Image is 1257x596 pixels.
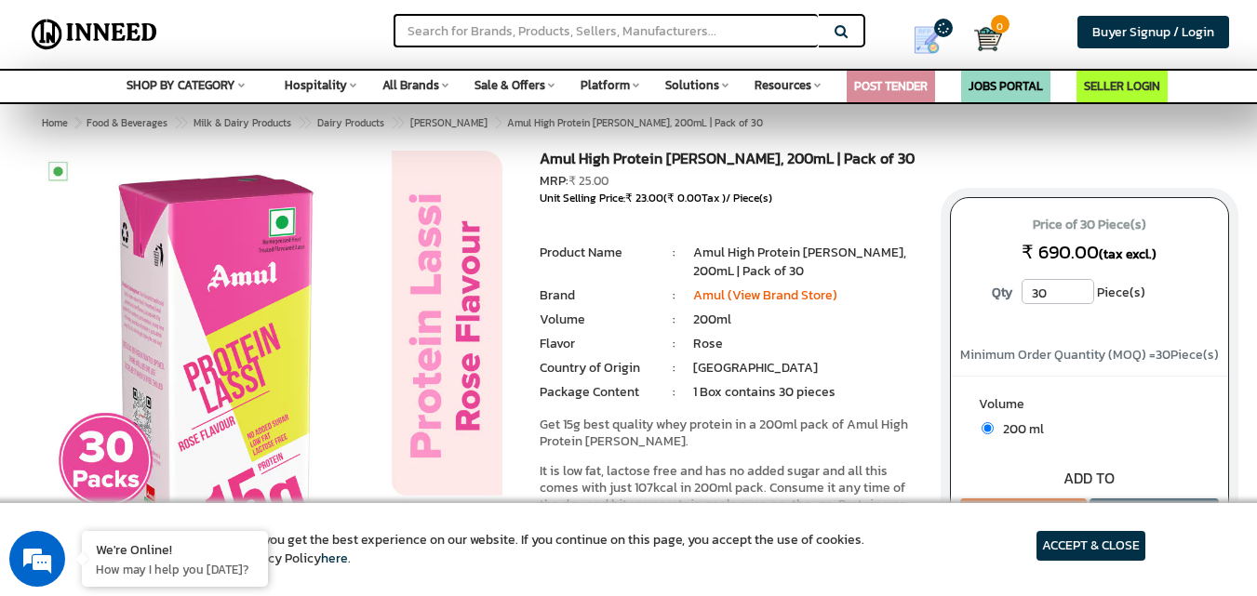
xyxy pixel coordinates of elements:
button: ASK PRICE & CATALOG [1090,498,1219,563]
a: [PERSON_NAME] [407,112,491,134]
span: > [494,112,503,134]
span: Piece(s) [1097,279,1145,307]
a: JOBS PORTAL [969,77,1043,95]
label: Qty [983,279,1022,307]
li: Product Name [540,244,654,262]
span: (tax excl.) [1099,245,1157,264]
li: Package Content [540,383,654,402]
li: Brand [540,286,654,305]
span: ₹ 0.00 [667,190,702,206]
a: Buyer Signup / Login [1077,16,1229,48]
a: my Quotes [892,19,974,61]
li: Amul High Protein [PERSON_NAME], 200mL | Pack of 30 [693,244,922,281]
li: : [655,335,693,353]
span: SHOP BY CATEGORY [127,76,235,94]
span: 0 [991,15,1010,33]
span: [PERSON_NAME] [410,115,488,130]
li: : [655,244,693,262]
li: Flavor [540,335,654,353]
span: > [174,112,183,134]
h1: Amul High Protein [PERSON_NAME], 200mL | Pack of 30 [540,151,921,172]
a: Cart 0 [974,19,986,60]
a: Food & Beverages [83,112,171,134]
label: Volume [979,395,1201,418]
span: Amul High Protein [PERSON_NAME], 200mL | Pack of 30 [83,115,763,130]
div: MRP: [540,172,921,191]
span: ₹ 690.00 [1022,238,1099,266]
div: Unit Selling Price: ( Tax ) [540,191,921,206]
div: ADD TO [951,468,1228,489]
span: Milk & Dairy Products [194,115,291,130]
p: How may I help you today? [96,561,254,577]
img: Inneed.Market [25,11,164,58]
p: It is low fat, lactose free and has no added sugar and all this comes with just 107kcal in 200ml ... [540,463,921,530]
li: Rose [693,335,922,353]
span: > [74,115,80,130]
article: ACCEPT & CLOSE [1036,531,1145,561]
a: Home [38,112,72,134]
img: Cart [974,25,1002,53]
a: here [321,549,348,568]
span: / Piece(s) [726,190,772,206]
span: > [391,112,400,134]
span: All Brands [382,76,439,94]
a: Amul (View Brand Store) [693,285,837,305]
a: Milk & Dairy Products [190,112,295,134]
span: Dairy Products [317,115,384,130]
input: Search for Brands, Products, Sellers, Manufacturers... [394,14,818,47]
li: 200ml [693,311,922,329]
li: : [655,311,693,329]
li: : [655,383,693,402]
li: : [655,359,693,377]
img: Show My Quotes [913,26,941,54]
span: Buyer Signup / Login [1092,22,1214,42]
span: Price of 30 Piece(s) [969,210,1210,240]
span: 200 ml [994,419,1044,439]
span: ₹ 23.00 [625,190,663,206]
li: : [655,286,693,305]
li: [GEOGRAPHIC_DATA] [693,359,922,377]
span: Solutions [665,76,719,94]
span: Sale & Offers [475,76,545,94]
li: Volume [540,311,654,329]
a: Dairy Products [314,112,388,134]
p: Get 15g best quality whey protein in a 200ml pack of Amul High Protein [PERSON_NAME]. [540,417,921,450]
span: Platform [581,76,630,94]
span: Food & Beverages [87,115,167,130]
button: ORDER NOW [960,498,1087,563]
span: ₹ 25.00 [568,172,608,190]
a: POST TENDER [854,77,928,95]
span: Resources [755,76,811,94]
span: 30 [1156,345,1170,364]
a: SELLER LOGIN [1084,77,1160,95]
span: Hospitality [285,76,347,94]
li: 1 Box contains 30 pieces [693,383,922,402]
span: > [298,112,307,134]
li: Country of Origin [540,359,654,377]
div: We're Online! [96,540,254,558]
span: Minimum Order Quantity (MOQ) = Piece(s) [960,345,1219,364]
article: We use cookies to ensure you get the best experience on our website. If you continue on this page... [112,531,864,568]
